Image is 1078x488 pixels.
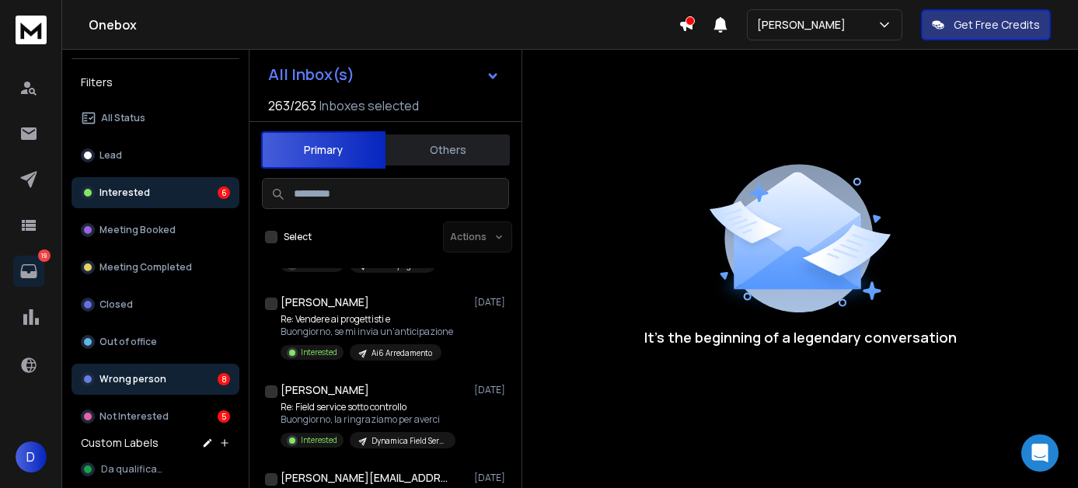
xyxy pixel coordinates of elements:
p: Interested [301,347,337,358]
img: logo [16,16,47,44]
p: 19 [38,249,51,262]
h3: Filters [72,71,239,93]
div: Open Intercom Messenger [1021,434,1059,472]
button: Others [385,133,510,167]
h3: Inboxes selected [319,96,419,115]
button: Get Free Credits [921,9,1051,40]
p: [DATE] [474,296,509,308]
button: Meeting Completed [72,252,239,283]
h1: Onebox [89,16,679,34]
h3: Custom Labels [81,435,159,451]
p: Meeting Booked [99,224,176,236]
p: Buongiorno, se mi invia un’anticipazione [281,326,453,338]
p: Buongiorno, la ringraziamo per averci [281,413,455,426]
p: Wrong person [99,373,166,385]
p: Meeting Completed [99,261,192,274]
h1: [PERSON_NAME] [281,382,369,398]
p: [PERSON_NAME] [757,17,852,33]
p: Closed [99,298,133,311]
div: 6 [218,186,230,199]
p: Ai6 Arredamento [372,347,432,359]
p: Out of office [99,336,157,348]
span: 263 / 263 [268,96,316,115]
div: 5 [218,410,230,423]
button: D [16,441,47,472]
button: Out of office [72,326,239,357]
p: Get Free Credits [954,17,1040,33]
button: Meeting Booked [72,214,239,246]
a: 19 [13,256,44,287]
button: All Status [72,103,239,134]
p: Not Interested [99,410,169,423]
span: Da qualificare [101,463,166,476]
label: Select [284,231,312,243]
p: Lead [99,149,122,162]
p: [DATE] [474,384,509,396]
p: It’s the beginning of a legendary conversation [644,326,957,348]
p: Interested [301,434,337,446]
p: All Status [101,112,145,124]
button: Lead [72,140,239,171]
button: Closed [72,289,239,320]
button: Primary [261,131,385,169]
h1: [PERSON_NAME] [281,295,369,310]
div: 8 [218,373,230,385]
p: Re: Vendere ai progettisti e [281,313,453,326]
p: [DATE] [474,472,509,484]
button: Da qualificare [72,454,239,485]
button: Interested6 [72,177,239,208]
h1: [PERSON_NAME][EMAIL_ADDRESS][DOMAIN_NAME] [281,470,452,486]
p: Dynamica Field Service [372,435,446,447]
h1: All Inbox(s) [268,67,354,82]
p: Interested [99,186,150,199]
button: All Inbox(s) [256,59,512,90]
button: Wrong person8 [72,364,239,395]
p: Re: Field service sotto controllo [281,401,455,413]
button: Not Interested5 [72,401,239,432]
